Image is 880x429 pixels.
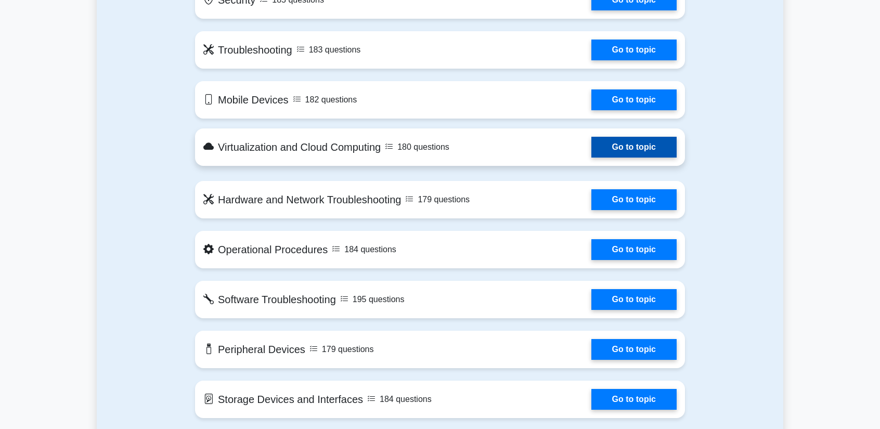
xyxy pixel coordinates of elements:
[591,40,677,60] a: Go to topic
[591,239,677,260] a: Go to topic
[591,89,677,110] a: Go to topic
[591,389,677,410] a: Go to topic
[591,189,677,210] a: Go to topic
[591,137,677,158] a: Go to topic
[591,339,677,360] a: Go to topic
[591,289,677,310] a: Go to topic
